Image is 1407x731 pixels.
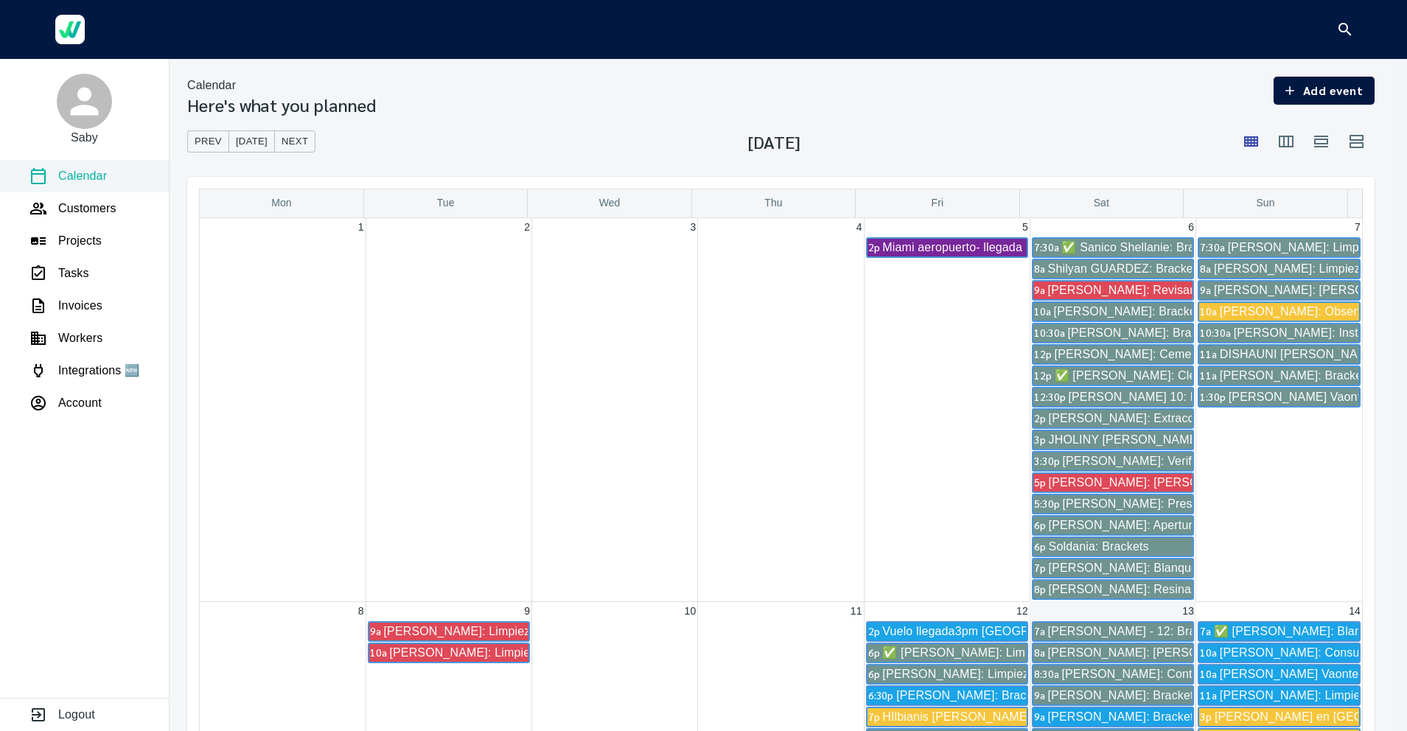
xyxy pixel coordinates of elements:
[58,200,116,217] p: Customers
[1061,241,1223,253] span: ✅ Sanico Shellanie: Brackets
[58,232,102,250] p: Projects
[896,689,1101,702] span: [PERSON_NAME]: Brackets inferiores
[1200,262,1211,275] span: 8a
[1049,540,1149,553] span: Soldania: Brackets
[437,197,455,209] span: Tue
[236,133,268,150] span: [DATE]
[274,130,315,153] button: Next
[1200,390,1226,403] span: 1:30p
[688,218,697,236] span: 3
[1068,391,1285,403] span: [PERSON_NAME] 10: Radiografia arriba
[1067,326,1219,339] span: [PERSON_NAME]: Brackets
[748,131,801,152] h3: [DATE]
[855,218,864,236] span: 4
[58,265,89,282] p: Tasks
[357,602,366,620] span: 8
[29,232,102,250] a: Projects
[1034,390,1066,403] span: 12:30p
[1049,583,1279,595] span: [PERSON_NAME]: Resinas: curación $150
[1015,602,1030,620] span: 12
[370,646,387,659] span: 10a
[29,265,89,282] a: Tasks
[849,602,864,620] span: 11
[1220,369,1372,382] span: [PERSON_NAME]: Brackets
[1200,667,1217,680] span: 10a
[932,197,944,209] span: Fri
[1062,497,1402,510] span: [PERSON_NAME]: Pres scan provisional , tallado piezas 8 y 10
[1304,124,1339,159] button: Day
[228,130,275,153] button: [DATE]
[868,710,880,723] span: 7p
[1034,411,1046,424] span: 2p
[1034,582,1046,595] span: 8p
[1034,497,1060,510] span: 5:30p
[1055,369,1226,382] span: ✅ [PERSON_NAME]: Cleaning
[1049,433,1279,446] span: JHOLINY [PERSON_NAME] - 12: Brackets
[187,77,376,94] nav: breadcrumb
[370,624,381,637] span: 9a
[1021,218,1030,236] span: 5
[1034,326,1065,339] span: 10:30a
[868,688,894,702] span: 6:30p
[1200,624,1211,637] span: 7a
[1200,304,1217,318] span: 10a
[1256,197,1274,209] span: Sun
[383,625,656,637] span: [PERSON_NAME]: Limpieza (llamar para limpieza)
[1274,77,1375,105] button: Add event
[868,667,880,680] span: 6p
[882,646,1103,659] span: ✅ [PERSON_NAME]: Limpieza y relleno
[1200,710,1212,723] span: 3p
[682,602,697,620] span: 10
[1220,646,1372,659] span: [PERSON_NAME]: Consulta
[58,394,102,412] p: Account
[58,362,139,380] p: Integrations 🆕
[1187,218,1195,236] span: 6
[1034,475,1046,489] span: 5p
[282,133,308,150] span: Next
[58,329,102,347] p: Workers
[1034,454,1060,467] span: 3:30p
[1034,240,1059,253] span: 7:30a
[1048,710,1200,723] span: [PERSON_NAME]: Brackets
[1054,305,1206,318] span: [PERSON_NAME]: Brackets
[1268,124,1304,159] button: Week
[195,133,222,150] span: Prev
[1048,284,1303,296] span: [PERSON_NAME]: Revisar trabajo, siente dolor
[1200,347,1217,360] span: 11a
[1339,124,1375,159] button: Agenda
[29,200,116,217] a: Customers
[882,710,1080,723] span: HIlbianis [PERSON_NAME]: Resinas
[1034,688,1045,702] span: 9a
[523,218,531,236] span: 2
[1049,562,1279,574] span: [PERSON_NAME]: Blanqueamientos cita 3
[1055,348,1304,360] span: [PERSON_NAME]: Cementado corona pieza 8
[271,197,292,209] span: Mon
[1285,80,1363,101] span: Add event
[1034,283,1045,296] span: 9a
[357,218,366,236] span: 1
[58,706,95,724] p: Logout
[1034,539,1046,553] span: 6p
[1048,262,1203,275] span: Shilyan GUARDEZ: Brackets
[1347,602,1362,620] span: 14
[29,362,139,380] a: Integrations 🆕
[187,130,229,153] button: Prev
[868,646,880,659] span: 6p
[1034,262,1045,275] span: 8a
[1048,625,1224,637] span: [PERSON_NAME] - 12: Brackets
[1200,646,1217,659] span: 10a
[1200,688,1217,702] span: 11a
[58,297,102,315] p: Invoices
[1034,624,1045,637] span: 7a
[1034,518,1046,531] span: 6p
[868,624,880,637] span: 2p
[1034,561,1046,574] span: 7p
[1353,218,1362,236] span: 7
[1200,326,1231,339] span: 10:30a
[882,241,1151,253] span: Miami aeropuerto- llegada 2pm [PERSON_NAME]
[764,197,782,209] span: Thu
[1200,240,1225,253] span: 7:30a
[187,77,236,94] p: Calendar
[71,129,98,147] p: Saby
[882,625,1106,637] span: Vuelo llegada3pm [GEOGRAPHIC_DATA]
